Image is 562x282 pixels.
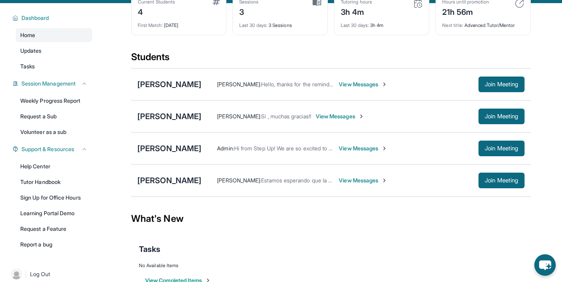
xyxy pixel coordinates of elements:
[478,141,525,156] button: Join Meeting
[20,62,35,70] span: Tasks
[442,18,524,29] div: Advanced Tutor/Mentor
[442,5,489,18] div: 21h 56m
[217,145,234,152] span: Admin :
[16,237,92,252] a: Report a bug
[131,202,531,236] div: What's New
[16,28,92,42] a: Home
[339,177,388,184] span: View Messages
[261,81,334,87] span: Hello, thanks for the reminder
[16,206,92,220] a: Learning Portal Demo
[261,113,311,120] span: Si , muchas gracias!!
[138,5,175,18] div: 4
[217,81,261,87] span: [PERSON_NAME] :
[16,159,92,173] a: Help Center
[11,269,22,280] img: user-img
[16,222,92,236] a: Request a Feature
[16,109,92,123] a: Request a Sub
[316,112,365,120] span: View Messages
[20,31,35,39] span: Home
[137,79,201,90] div: [PERSON_NAME]
[339,145,388,152] span: View Messages
[534,254,556,276] button: chat-button
[485,114,518,119] span: Join Meeting
[137,111,201,122] div: [PERSON_NAME]
[131,51,531,68] div: Students
[478,77,525,92] button: Join Meeting
[139,262,523,269] div: No Available Items
[239,22,267,28] span: Last 30 days :
[137,175,201,186] div: [PERSON_NAME]
[217,113,261,120] span: [PERSON_NAME] :
[485,178,518,183] span: Join Meeting
[21,80,76,87] span: Session Management
[16,175,92,189] a: Tutor Handbook
[381,81,388,87] img: Chevron-Right
[20,47,42,55] span: Updates
[261,177,413,184] span: Estamos esperando que la escuela le provea su computadora
[16,191,92,205] a: Sign Up for Office Hours
[18,80,87,87] button: Session Management
[16,44,92,58] a: Updates
[341,22,369,28] span: Last 30 days :
[138,22,163,28] span: First Match :
[381,145,388,152] img: Chevron-Right
[339,80,388,88] span: View Messages
[16,125,92,139] a: Volunteer as a sub
[18,145,87,153] button: Support & Resources
[18,14,87,22] button: Dashboard
[16,59,92,73] a: Tasks
[239,18,321,29] div: 3 Sessions
[478,173,525,188] button: Join Meeting
[358,113,365,120] img: Chevron-Right
[21,14,49,22] span: Dashboard
[485,146,518,151] span: Join Meeting
[30,270,50,278] span: Log Out
[478,109,525,124] button: Join Meeting
[16,94,92,108] a: Weekly Progress Report
[341,5,372,18] div: 3h 4m
[239,5,259,18] div: 3
[442,22,463,28] span: Next title :
[139,244,160,255] span: Tasks
[21,145,74,153] span: Support & Resources
[25,270,27,279] span: |
[381,177,388,184] img: Chevron-Right
[341,18,423,29] div: 3h 4m
[138,18,220,29] div: [DATE]
[217,177,261,184] span: [PERSON_NAME] :
[485,82,518,87] span: Join Meeting
[137,143,201,154] div: [PERSON_NAME]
